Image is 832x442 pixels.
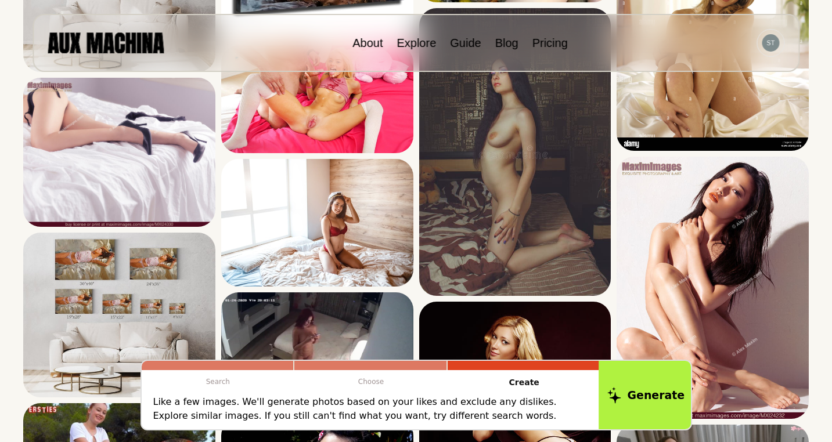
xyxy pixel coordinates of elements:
p: Like a few images. We'll generate photos based on your likes and exclude any dislikes. Explore si... [153,395,589,423]
img: Search result [23,78,215,227]
img: Avatar [762,34,779,52]
a: About [352,37,383,49]
img: Search result [221,45,413,153]
img: Search result [23,233,215,397]
p: Choose [294,370,448,393]
a: Blog [495,37,518,49]
p: Search [142,370,295,393]
button: Generate [599,359,693,431]
a: Guide [450,37,481,49]
a: Pricing [532,37,568,49]
p: Create [448,370,601,395]
img: Search result [419,8,611,296]
img: Search result [221,159,413,287]
img: Search result [617,157,809,419]
a: Explore [397,37,436,49]
img: AUX MACHINA [48,32,164,53]
img: Search result [221,292,413,412]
